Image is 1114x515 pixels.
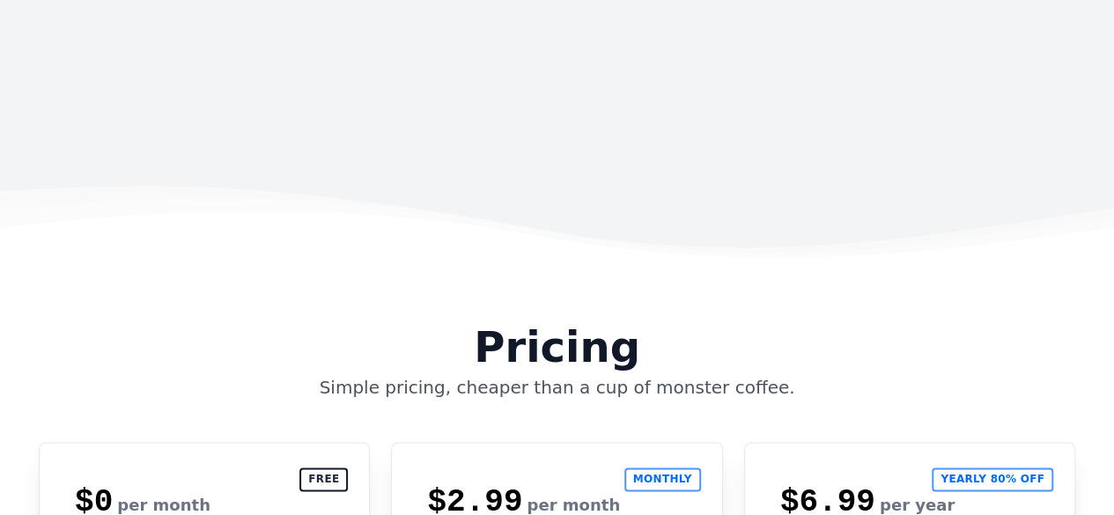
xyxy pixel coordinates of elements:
[117,496,210,514] span: per month
[624,467,701,491] h2: Monthly
[299,467,348,491] h2: Free
[880,496,955,514] span: per year
[932,467,1053,491] h2: Yearly 80% off
[527,496,620,514] span: per month
[28,283,1086,368] h2: Pricing
[28,375,1086,400] p: Simple pricing, cheaper than a cup of monster coffee.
